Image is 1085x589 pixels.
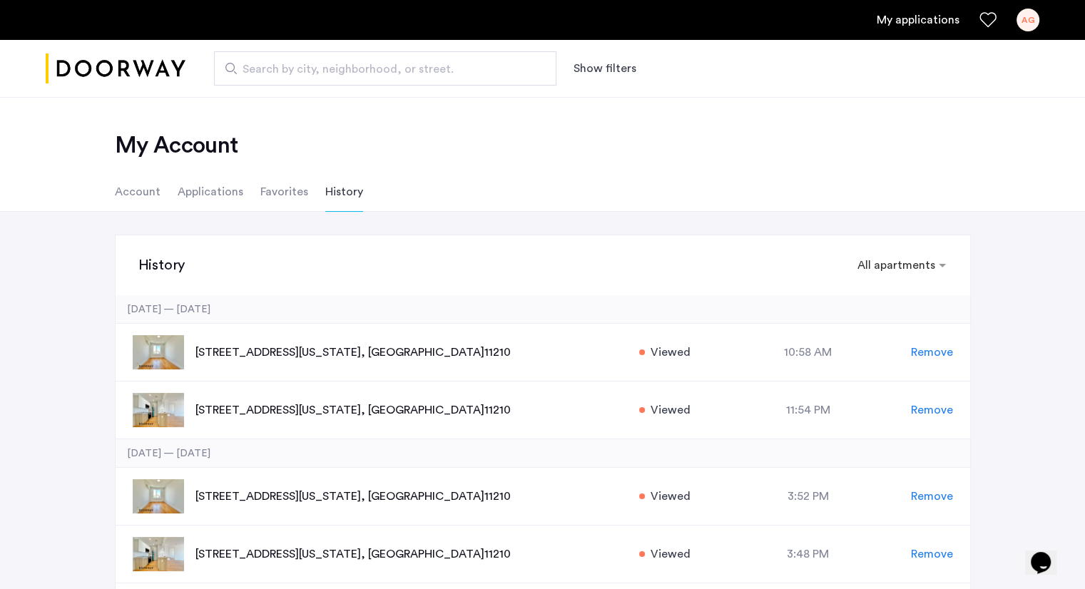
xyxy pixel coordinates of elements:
[195,344,624,361] p: [STREET_ADDRESS][US_STATE] 11210
[877,11,959,29] a: My application
[705,401,911,419] div: 11:54 PM
[911,344,953,361] span: Remove
[911,488,953,505] span: Remove
[115,131,971,160] h2: My Account
[325,172,363,212] li: History
[133,537,184,571] img: apartment
[651,401,691,419] span: Viewed
[116,295,970,324] div: [DATE] — [DATE]
[133,393,184,427] img: apartment
[361,347,484,358] span: , [GEOGRAPHIC_DATA]
[46,42,185,96] a: Cazamio logo
[911,401,953,419] span: Remove
[195,488,624,505] p: [STREET_ADDRESS][US_STATE] 11210
[361,404,484,416] span: , [GEOGRAPHIC_DATA]
[133,335,184,369] img: apartment
[243,61,516,78] span: Search by city, neighborhood, or street.
[214,51,556,86] input: Apartment Search
[979,11,997,29] a: Favorites
[1017,9,1039,31] div: AG
[705,546,911,563] div: 3:48 PM
[705,488,911,505] div: 3:52 PM
[115,172,161,212] li: Account
[46,42,185,96] img: logo
[195,401,624,419] p: [STREET_ADDRESS][US_STATE] 11210
[911,546,953,563] span: Remove
[138,255,185,275] h3: History
[651,488,691,505] span: Viewed
[195,546,624,563] p: [STREET_ADDRESS][US_STATE] 11210
[133,479,184,513] img: apartment
[116,439,970,468] div: [DATE] — [DATE]
[705,344,911,361] div: 10:58 AM
[574,60,636,77] button: Show or hide filters
[178,172,243,212] li: Applications
[361,491,484,502] span: , [GEOGRAPHIC_DATA]
[1025,532,1071,575] iframe: chat widget
[651,344,691,361] span: Viewed
[260,172,308,212] li: Favorites
[361,548,484,560] span: , [GEOGRAPHIC_DATA]
[651,546,691,563] span: Viewed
